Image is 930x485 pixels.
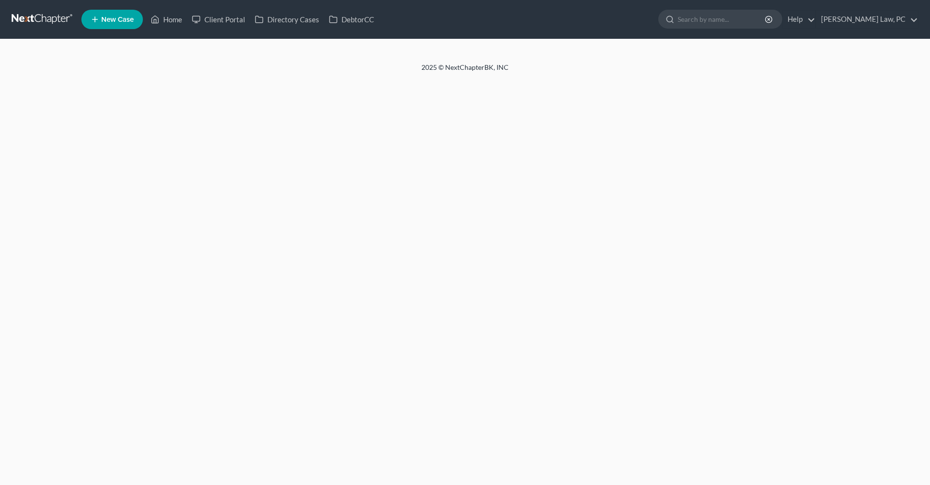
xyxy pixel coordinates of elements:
input: Search by name... [678,10,766,28]
a: [PERSON_NAME] Law, PC [816,11,918,28]
a: Home [146,11,187,28]
a: Client Portal [187,11,250,28]
span: New Case [101,16,134,23]
a: DebtorCC [324,11,379,28]
a: Directory Cases [250,11,324,28]
a: Help [783,11,815,28]
div: 2025 © NextChapterBK, INC [189,63,741,80]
